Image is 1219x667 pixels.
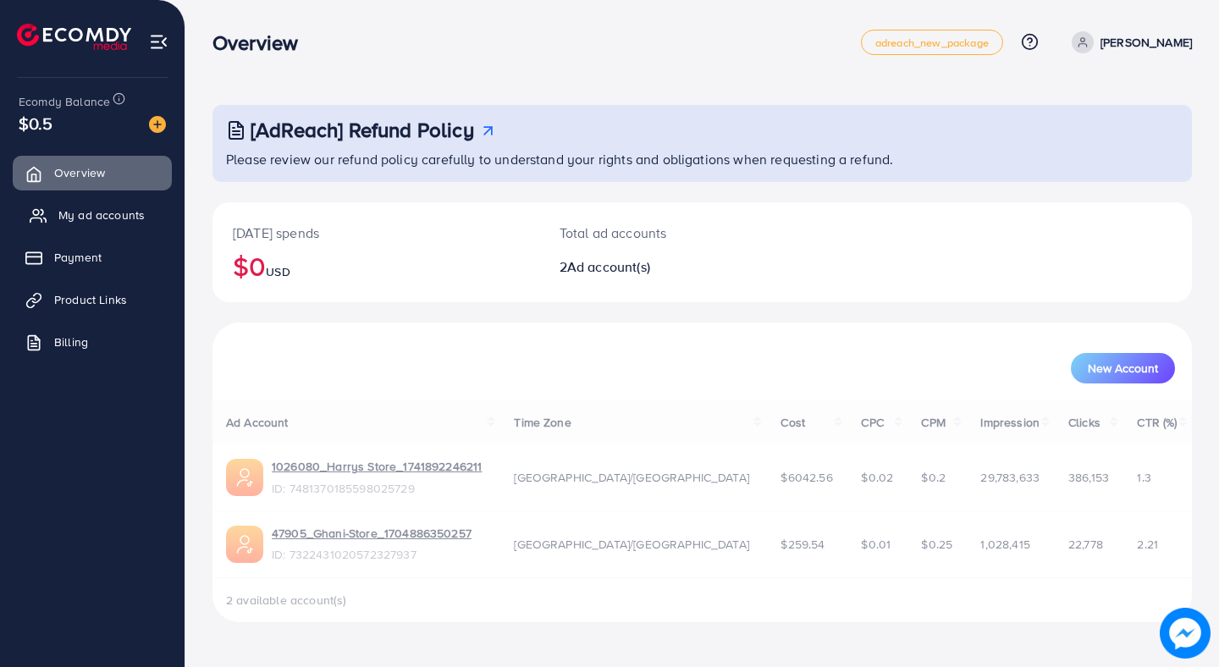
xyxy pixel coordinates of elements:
[13,325,172,359] a: Billing
[13,240,172,274] a: Payment
[233,223,519,243] p: [DATE] spends
[1071,353,1175,383] button: New Account
[19,111,53,135] span: $0.5
[226,149,1182,169] p: Please review our refund policy carefully to understand your rights and obligations when requesti...
[1065,31,1192,53] a: [PERSON_NAME]
[19,93,110,110] span: Ecomdy Balance
[567,257,650,276] span: Ad account(s)
[233,250,519,282] h2: $0
[149,116,166,133] img: image
[1160,608,1211,659] img: image
[861,30,1003,55] a: adreach_new_package
[266,263,290,280] span: USD
[560,259,764,275] h2: 2
[251,118,474,142] h3: [AdReach] Refund Policy
[1100,32,1192,52] p: [PERSON_NAME]
[54,333,88,350] span: Billing
[13,156,172,190] a: Overview
[875,37,989,48] span: adreach_new_package
[17,24,131,50] img: logo
[13,283,172,317] a: Product Links
[58,207,145,223] span: My ad accounts
[54,291,127,308] span: Product Links
[149,32,168,52] img: menu
[13,198,172,232] a: My ad accounts
[54,164,105,181] span: Overview
[1088,362,1158,374] span: New Account
[212,30,312,55] h3: Overview
[560,223,764,243] p: Total ad accounts
[54,249,102,266] span: Payment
